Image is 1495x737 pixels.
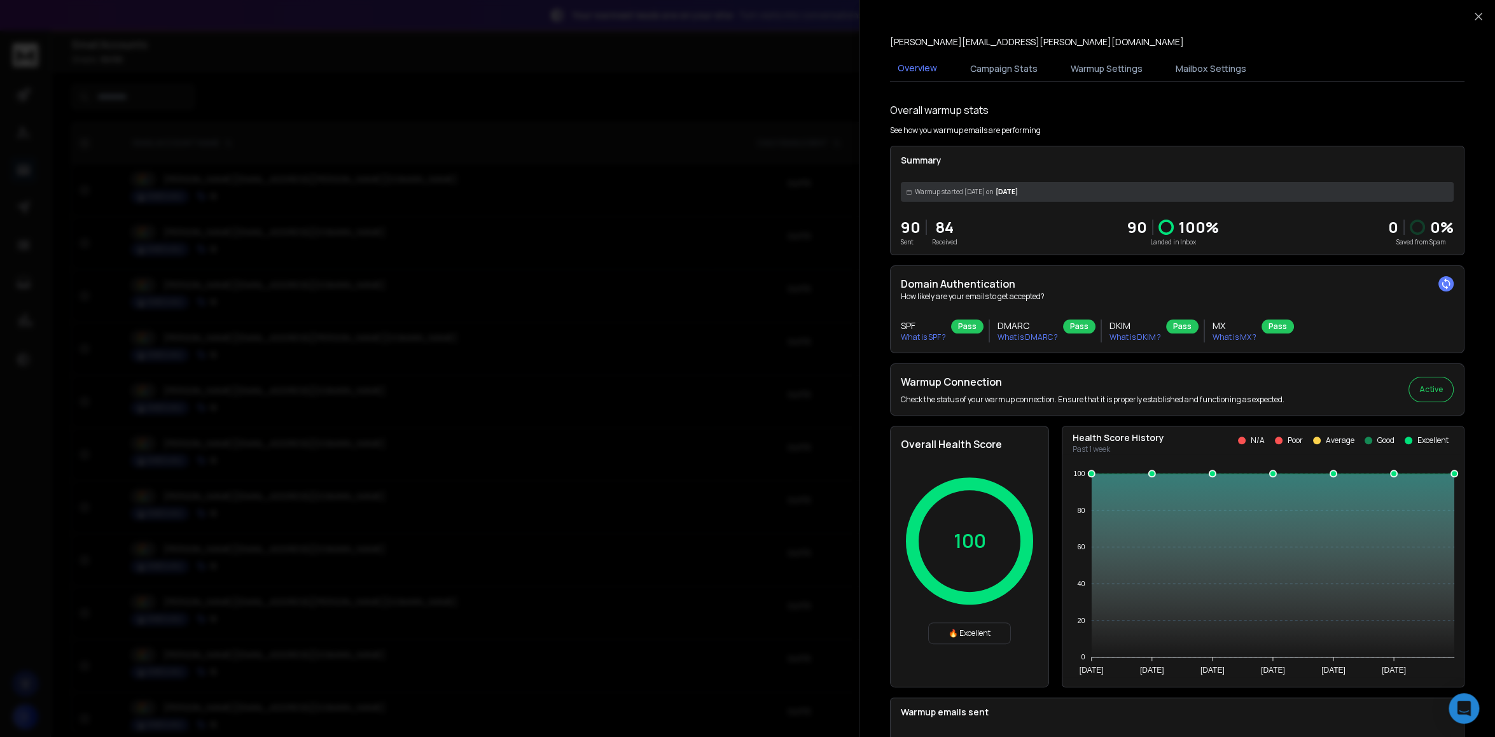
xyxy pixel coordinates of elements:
tspan: 0 [1081,653,1085,661]
tspan: [DATE] [1140,665,1164,674]
p: How likely are your emails to get accepted? [901,291,1454,302]
p: Poor [1288,435,1303,446]
h3: DMARC [998,319,1058,332]
tspan: [DATE] [1200,665,1225,674]
p: 84 [932,217,957,237]
p: 90 [1127,217,1147,237]
p: Health Score History [1073,432,1164,444]
p: Average [1326,435,1354,446]
p: Received [932,237,957,247]
tspan: [DATE] [1321,665,1345,674]
p: See how you warmup emails are performing [890,125,1041,136]
div: Open Intercom Messenger [1449,693,1479,724]
p: What is DMARC ? [998,332,1058,342]
p: N/A [1251,435,1265,446]
p: What is DKIM ? [1109,332,1161,342]
h3: MX [1213,319,1256,332]
p: Warmup emails sent [901,706,1454,719]
h3: DKIM [1109,319,1161,332]
p: 100 [954,530,986,552]
p: Saved from Spam [1388,237,1454,247]
h2: Domain Authentication [901,276,1454,291]
tspan: [DATE] [1080,665,1104,674]
p: Good [1377,435,1394,446]
strong: 0 [1388,216,1398,237]
div: [DATE] [901,182,1454,202]
tspan: 80 [1077,506,1085,514]
p: Excellent [1417,435,1449,446]
tspan: 60 [1077,543,1085,551]
h2: Warmup Connection [901,374,1284,390]
p: Summary [901,154,1454,167]
button: Campaign Stats [963,55,1045,83]
p: 0 % [1430,217,1454,237]
tspan: 40 [1077,580,1085,587]
p: 90 [901,217,921,237]
div: 🔥 Excellent [928,622,1011,644]
button: Warmup Settings [1063,55,1150,83]
tspan: 100 [1073,470,1085,477]
div: Pass [1063,319,1095,333]
p: 100 % [1179,217,1219,237]
h1: Overall warmup stats [890,102,989,118]
p: Past 1 week [1073,444,1164,454]
h3: SPF [901,319,946,332]
tspan: [DATE] [1261,665,1285,674]
tspan: [DATE] [1382,665,1406,674]
button: Mailbox Settings [1168,55,1254,83]
p: Sent [901,237,921,247]
tspan: 20 [1077,616,1085,624]
button: Overview [890,54,945,83]
p: Check the status of your warmup connection. Ensure that it is properly established and functionin... [901,395,1284,405]
p: Landed in Inbox [1127,237,1219,247]
p: [PERSON_NAME][EMAIL_ADDRESS][PERSON_NAME][DOMAIN_NAME] [890,36,1184,48]
div: Pass [1262,319,1294,333]
div: Pass [1166,319,1199,333]
h2: Overall Health Score [901,437,1038,452]
button: Active [1408,377,1454,402]
p: What is SPF ? [901,332,946,342]
p: What is MX ? [1213,332,1256,342]
span: Warmup started [DATE] on [915,187,993,197]
div: Pass [951,319,984,333]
